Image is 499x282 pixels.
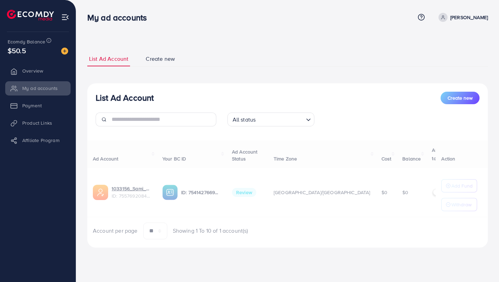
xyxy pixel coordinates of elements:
[89,55,128,63] span: List Ad Account
[61,13,69,21] img: menu
[227,113,314,126] div: Search for option
[146,55,175,63] span: Create new
[61,48,68,55] img: image
[258,113,303,125] input: Search for option
[8,45,26,56] span: $50.5
[436,13,488,22] a: [PERSON_NAME]
[231,115,257,125] span: All status
[441,92,480,104] button: Create new
[8,38,45,45] span: Ecomdy Balance
[450,13,488,22] p: [PERSON_NAME]
[96,93,154,103] h3: List Ad Account
[7,10,54,20] img: logo
[87,13,152,23] h3: My ad accounts
[448,94,473,101] span: Create new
